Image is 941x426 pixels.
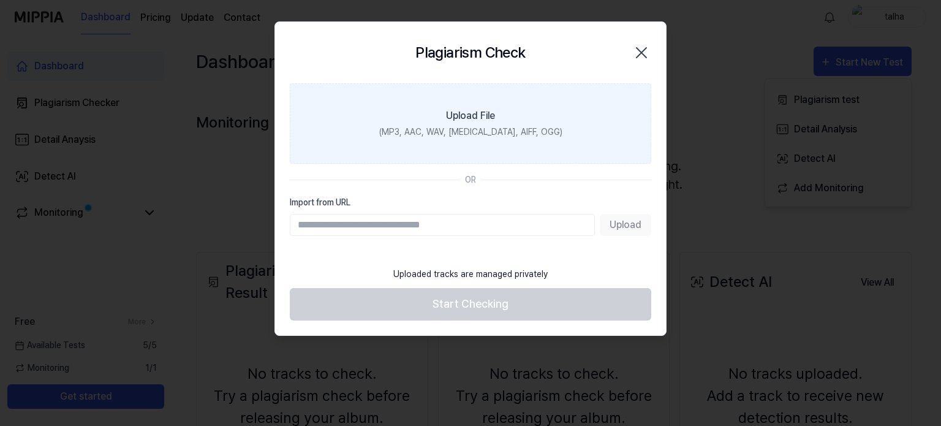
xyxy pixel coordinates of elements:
[386,261,555,288] div: Uploaded tracks are managed privately
[379,126,562,139] div: (MP3, AAC, WAV, [MEDICAL_DATA], AIFF, OGG)
[415,42,525,64] h2: Plagiarism Check
[290,196,651,209] label: Import from URL
[465,173,476,186] div: OR
[446,108,495,123] div: Upload File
